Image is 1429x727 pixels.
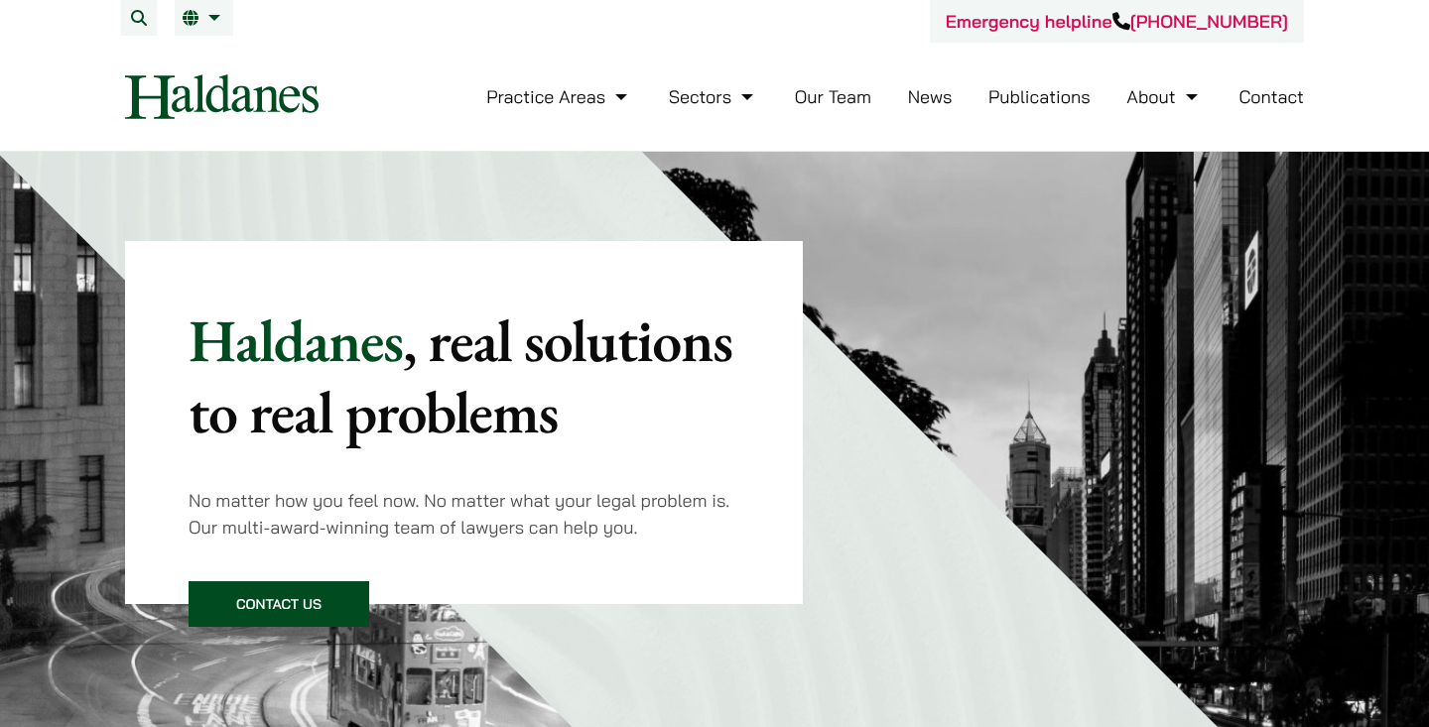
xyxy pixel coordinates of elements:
[189,487,739,541] p: No matter how you feel now. No matter what your legal problem is. Our multi-award-winning team of...
[1238,85,1304,108] a: Contact
[908,85,953,108] a: News
[1126,85,1202,108] a: About
[795,85,871,108] a: Our Team
[486,85,632,108] a: Practice Areas
[183,10,225,26] a: EN
[669,85,758,108] a: Sectors
[189,581,369,627] a: Contact Us
[125,74,319,119] img: Logo of Haldanes
[988,85,1091,108] a: Publications
[946,10,1288,33] a: Emergency helpline[PHONE_NUMBER]
[189,302,732,450] mark: , real solutions to real problems
[189,304,739,447] p: Haldanes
